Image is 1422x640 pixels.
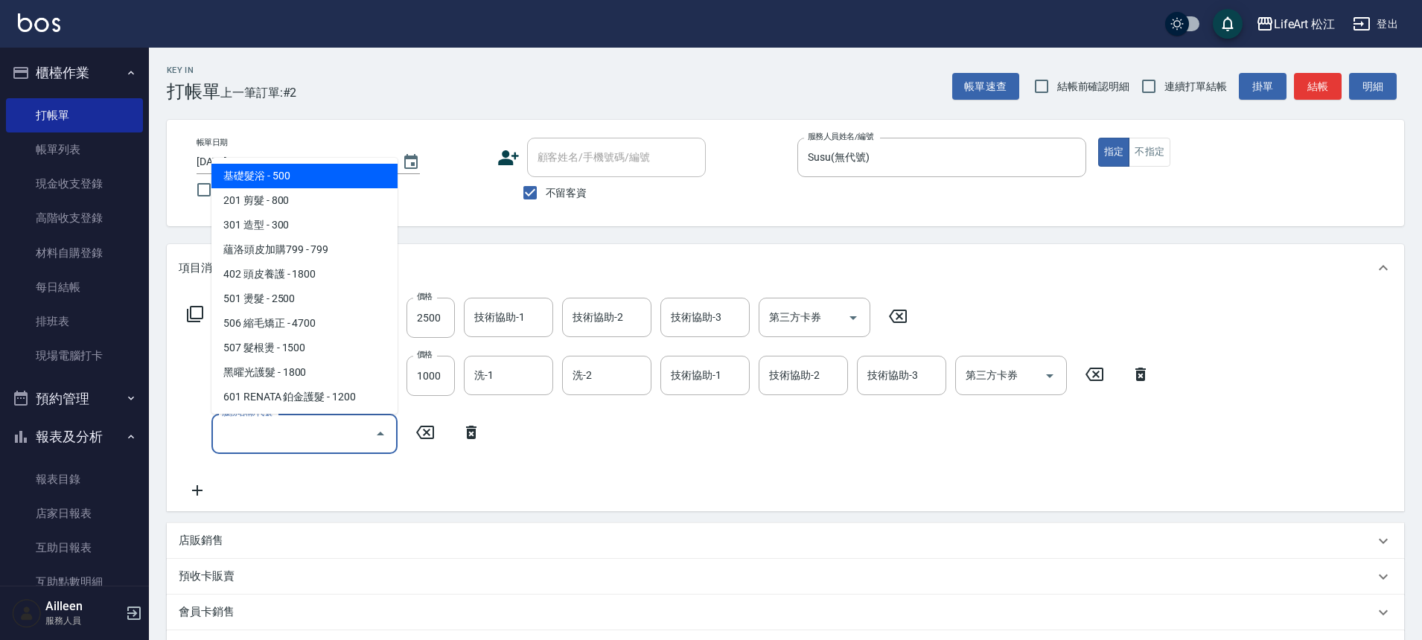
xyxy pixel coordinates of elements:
button: 報表及分析 [6,417,143,456]
a: 每日結帳 [6,270,143,304]
button: 櫃檯作業 [6,54,143,92]
span: 上一筆訂單:#2 [220,83,297,102]
label: 帳單日期 [197,137,228,148]
button: Open [841,306,865,330]
p: 會員卡銷售 [179,604,235,620]
a: 高階收支登錄 [6,201,143,235]
span: 603 京喚羽系統修護(短) - 3000 [211,409,398,434]
div: 店販銷售 [167,523,1404,559]
span: 402 頭皮養護 - 1800 [211,262,398,287]
p: 項目消費 [179,260,223,276]
button: LifeArt 松江 [1250,9,1342,39]
label: 價格 [417,291,433,302]
button: 不指定 [1129,138,1170,167]
div: 會員卡銷售 [167,595,1404,630]
span: 黑曜光護髮 - 1800 [211,360,398,385]
img: Person [12,598,42,628]
button: 掛單 [1239,73,1287,100]
button: 登出 [1347,10,1404,38]
span: 501 燙髮 - 2500 [211,287,398,311]
div: LifeArt 松江 [1274,15,1336,33]
button: 結帳 [1294,73,1342,100]
span: 連續打單結帳 [1164,79,1227,95]
span: 201 剪髮 - 800 [211,188,398,213]
a: 互助點數明細 [6,565,143,599]
button: Close [369,422,392,446]
span: 601 RENATA 鉑金護髮 - 1200 [211,385,398,409]
label: 價格 [417,349,433,360]
h5: Ailleen [45,599,121,614]
a: 打帳單 [6,98,143,132]
span: 507 髮根燙 - 1500 [211,336,398,360]
h2: Key In [167,65,220,75]
a: 互助日報表 [6,531,143,565]
a: 排班表 [6,304,143,339]
a: 現場電腦打卡 [6,339,143,373]
h3: 打帳單 [167,81,220,102]
input: YYYY/MM/DD hh:mm [197,150,387,174]
button: 指定 [1098,138,1130,167]
span: 結帳前確認明細 [1057,79,1130,95]
button: Choose date, selected date is 2025-08-14 [393,144,429,180]
span: 基礎髮浴 - 500 [211,164,398,188]
button: 帳單速查 [952,73,1019,100]
button: 預約管理 [6,380,143,418]
div: 預收卡販賣 [167,559,1404,595]
a: 店家日報表 [6,496,143,531]
button: Open [1038,364,1062,388]
p: 預收卡販賣 [179,569,235,584]
a: 報表目錄 [6,462,143,496]
div: 項目消費 [167,244,1404,292]
p: 店販銷售 [179,533,223,548]
p: 服務人員 [45,614,121,627]
span: 301 造型 - 300 [211,213,398,237]
button: save [1213,9,1243,39]
img: Logo [18,13,60,32]
span: 蘊洛頭皮加購799 - 799 [211,237,398,262]
a: 現金收支登錄 [6,167,143,201]
span: 506 縮毛矯正 - 4700 [211,311,398,336]
button: 明細 [1349,73,1397,100]
a: 帳單列表 [6,132,143,167]
span: 不留客資 [546,185,587,201]
label: 服務人員姓名/編號 [808,131,873,142]
a: 材料自購登錄 [6,236,143,270]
